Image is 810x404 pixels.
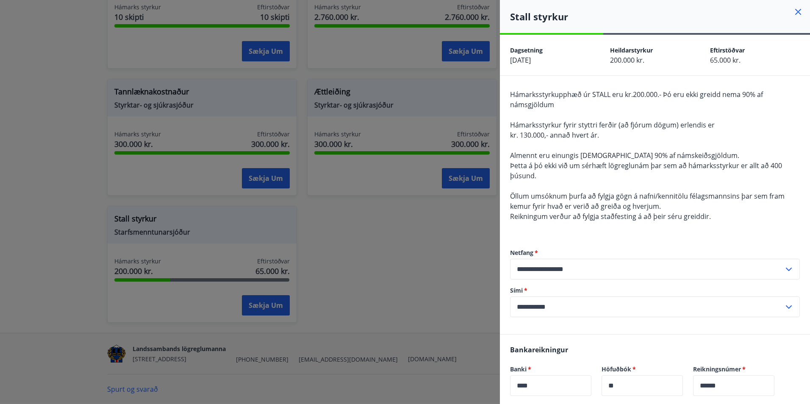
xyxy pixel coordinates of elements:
label: Höfuðbók [602,365,683,374]
label: Banki [510,365,591,374]
span: Dagsetning [510,46,543,54]
label: Sími [510,286,800,295]
label: Reikningsnúmer [693,365,774,374]
span: Þetta á þó ekki við um sérhæft lögreglunám þar sem að hámarksstyrkur er allt að 400 þúsund. [510,161,782,180]
label: Netfang [510,249,800,257]
span: Bankareikningur [510,345,568,354]
span: Reikningum verður að fylgja staðfesting á að þeir séru greiddir. [510,212,711,221]
span: Heildarstyrkur [610,46,653,54]
span: Hámarksstyrkupphæð úr STALL eru kr.200.000.- Þó eru ekki greidd nema 90% af námsgjöldum [510,90,763,109]
span: Eftirstöðvar [710,46,745,54]
span: kr. 130.000,- annað hvert ár. [510,130,599,140]
span: Öllum umsóknum þurfa að fylgja gögn á nafni/kennitölu félagsmannsins þar sem fram kemur fyrir hva... [510,191,785,211]
span: 200.000 kr. [610,55,644,65]
span: Almennt eru einungis [DEMOGRAPHIC_DATA] 90% af námskeiðsgjöldum. [510,151,739,160]
span: [DATE] [510,55,531,65]
span: Hámarksstyrkur fyrir styttri ferðir (að fjórum dögum) erlendis er [510,120,715,130]
span: 65.000 kr. [710,55,741,65]
h4: Stall styrkur [510,10,810,23]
